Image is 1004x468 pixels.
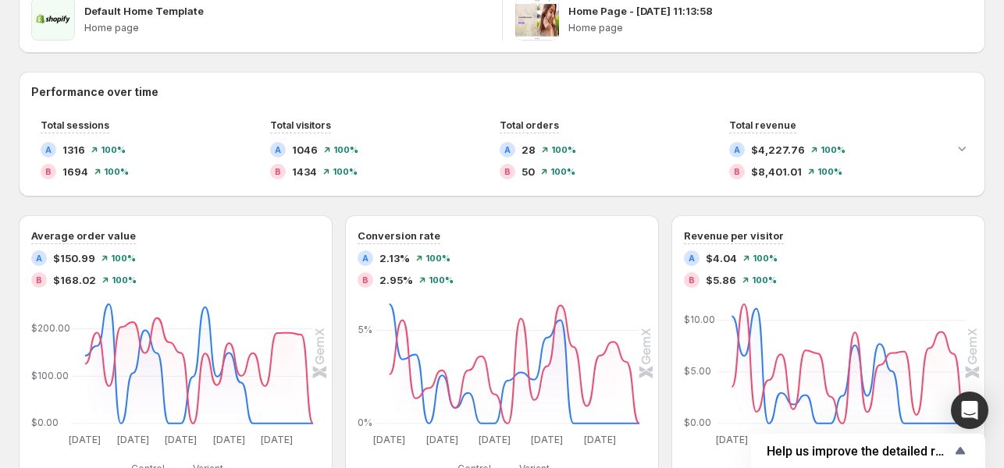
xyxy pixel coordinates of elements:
[69,434,101,446] text: [DATE]
[532,434,564,446] text: [DATE]
[767,444,951,459] span: Help us improve the detailed report for A/B campaigns
[817,167,842,176] span: 100 %
[689,253,695,263] h2: A
[551,145,576,154] span: 100 %
[504,167,511,176] h2: B
[425,253,450,263] span: 100 %
[84,3,204,19] p: Default Home Template
[821,145,846,154] span: 100 %
[500,119,559,131] span: Total orders
[684,314,715,325] text: $10.00
[734,145,740,154] h2: A
[31,370,69,381] text: $100.00
[568,3,713,19] p: Home Page - [DATE] 11:13:58
[767,441,970,460] button: Show survey - Help us improve the detailed report for A/B campaigns
[31,417,59,428] text: $0.00
[117,434,149,446] text: [DATE]
[951,137,973,159] button: Expand chart
[753,253,778,263] span: 100 %
[373,434,405,446] text: [DATE]
[36,275,42,285] h2: B
[734,167,740,176] h2: B
[275,145,281,154] h2: A
[716,434,748,446] text: [DATE]
[358,417,372,428] text: 0%
[479,434,511,446] text: [DATE]
[684,417,711,428] text: $0.00
[951,392,988,429] div: Open Intercom Messenger
[751,142,805,158] span: $4,227.76
[362,253,368,263] h2: A
[333,145,358,154] span: 100 %
[111,253,136,263] span: 100 %
[41,119,109,131] span: Total sessions
[104,167,129,176] span: 100 %
[751,164,802,179] span: $8,401.01
[53,250,95,266] span: $150.99
[522,142,536,158] span: 28
[31,228,136,243] h3: Average order value
[379,272,413,288] span: 2.95%
[550,167,575,176] span: 100 %
[358,228,440,243] h3: Conversion rate
[84,22,490,34] p: Home page
[684,365,711,377] text: $5.00
[752,275,777,285] span: 100 %
[62,164,88,179] span: 1694
[166,434,198,446] text: [DATE]
[333,167,358,176] span: 100 %
[31,322,70,334] text: $200.00
[568,22,974,34] p: Home page
[213,434,245,446] text: [DATE]
[270,119,331,131] span: Total visitors
[729,119,796,131] span: Total revenue
[31,84,973,100] h2: Performance over time
[62,142,85,158] span: 1316
[504,145,511,154] h2: A
[112,275,137,285] span: 100 %
[584,434,616,446] text: [DATE]
[379,250,410,266] span: 2.13%
[429,275,454,285] span: 100 %
[45,145,52,154] h2: A
[101,145,126,154] span: 100 %
[292,142,318,158] span: 1046
[275,167,281,176] h2: B
[292,164,317,179] span: 1434
[706,250,737,266] span: $4.04
[358,324,372,335] text: 5%
[689,275,695,285] h2: B
[53,272,96,288] span: $168.02
[426,434,458,446] text: [DATE]
[36,253,42,263] h2: A
[362,275,368,285] h2: B
[45,167,52,176] h2: B
[522,164,535,179] span: 50
[262,434,294,446] text: [DATE]
[706,272,736,288] span: $5.86
[684,228,784,243] h3: Revenue per visitor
